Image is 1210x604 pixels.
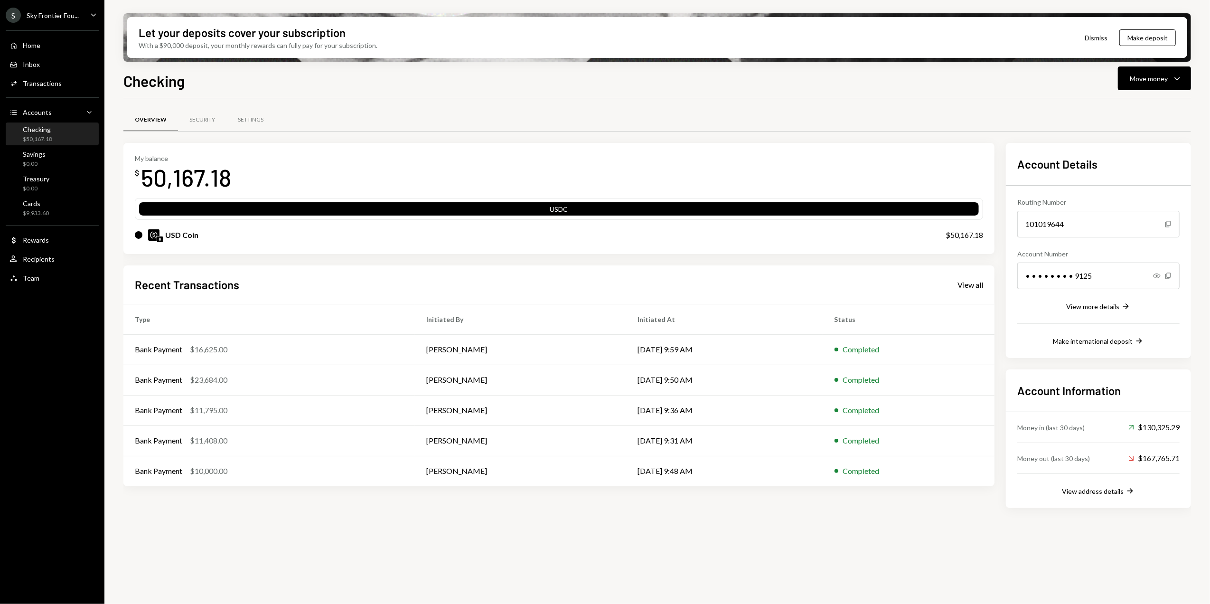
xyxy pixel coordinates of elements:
[1066,302,1119,311] div: View more details
[415,456,626,486] td: [PERSON_NAME]
[1073,27,1119,49] button: Dismiss
[957,279,983,290] a: View all
[135,344,182,355] div: Bank Payment
[23,79,62,87] div: Transactions
[626,334,823,365] td: [DATE] 9:59 AM
[139,40,377,50] div: With a $90,000 deposit, your monthly rewards can fully pay for your subscription.
[6,197,99,219] a: Cards$9,933.60
[135,277,239,293] h2: Recent Transactions
[843,374,880,386] div: Completed
[135,154,231,162] div: My balance
[6,75,99,92] a: Transactions
[1119,29,1176,46] button: Make deposit
[415,365,626,395] td: [PERSON_NAME]
[1017,453,1090,463] div: Money out (last 30 days)
[1128,453,1180,464] div: $167,765.71
[1017,423,1085,433] div: Money in (last 30 days)
[415,395,626,425] td: [PERSON_NAME]
[6,231,99,248] a: Rewards
[23,41,40,49] div: Home
[1017,211,1180,237] div: 101019644
[1053,337,1133,345] div: Make international deposit
[123,304,415,334] th: Type
[178,108,226,132] a: Security
[226,108,275,132] a: Settings
[843,405,880,416] div: Completed
[190,465,227,477] div: $10,000.00
[141,162,231,192] div: 50,167.18
[23,199,49,208] div: Cards
[23,60,40,68] div: Inbox
[165,229,198,241] div: USD Coin
[135,465,182,477] div: Bank Payment
[946,229,983,241] div: $50,167.18
[190,405,227,416] div: $11,795.00
[135,405,182,416] div: Bank Payment
[1066,302,1131,312] button: View more details
[6,123,99,145] a: Checking$50,167.18
[135,374,182,386] div: Bank Payment
[626,425,823,456] td: [DATE] 9:31 AM
[23,209,49,217] div: $9,933.60
[843,465,880,477] div: Completed
[23,185,49,193] div: $0.00
[123,71,185,90] h1: Checking
[27,11,79,19] div: Sky Frontier Fou...
[626,304,823,334] th: Initiated At
[1017,197,1180,207] div: Routing Number
[1017,156,1180,172] h2: Account Details
[415,425,626,456] td: [PERSON_NAME]
[843,344,880,355] div: Completed
[626,456,823,486] td: [DATE] 9:48 AM
[1017,383,1180,398] h2: Account Information
[1017,249,1180,259] div: Account Number
[189,116,215,124] div: Security
[139,204,979,217] div: USDC
[6,172,99,195] a: Treasury$0.00
[1062,486,1135,497] button: View address details
[1128,422,1180,433] div: $130,325.29
[148,229,159,241] img: USDC
[1017,263,1180,289] div: • • • • • • • • 9125
[23,255,55,263] div: Recipients
[626,395,823,425] td: [DATE] 9:36 AM
[6,8,21,23] div: S
[135,116,167,124] div: Overview
[6,250,99,267] a: Recipients
[843,435,880,446] div: Completed
[6,37,99,54] a: Home
[157,236,163,242] img: ethereum-mainnet
[823,304,994,334] th: Status
[23,175,49,183] div: Treasury
[415,334,626,365] td: [PERSON_NAME]
[23,160,46,168] div: $0.00
[626,365,823,395] td: [DATE] 9:50 AM
[123,108,178,132] a: Overview
[135,435,182,446] div: Bank Payment
[1053,336,1144,347] button: Make international deposit
[6,104,99,121] a: Accounts
[23,274,39,282] div: Team
[190,344,227,355] div: $16,625.00
[23,236,49,244] div: Rewards
[23,135,52,143] div: $50,167.18
[135,168,139,178] div: $
[6,56,99,73] a: Inbox
[1130,74,1168,84] div: Move money
[23,125,52,133] div: Checking
[6,269,99,286] a: Team
[415,304,626,334] th: Initiated By
[1062,487,1124,495] div: View address details
[957,280,983,290] div: View all
[190,374,227,386] div: $23,684.00
[190,435,227,446] div: $11,408.00
[23,108,52,116] div: Accounts
[238,116,263,124] div: Settings
[139,25,346,40] div: Let your deposits cover your subscription
[23,150,46,158] div: Savings
[1118,66,1191,90] button: Move money
[6,147,99,170] a: Savings$0.00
